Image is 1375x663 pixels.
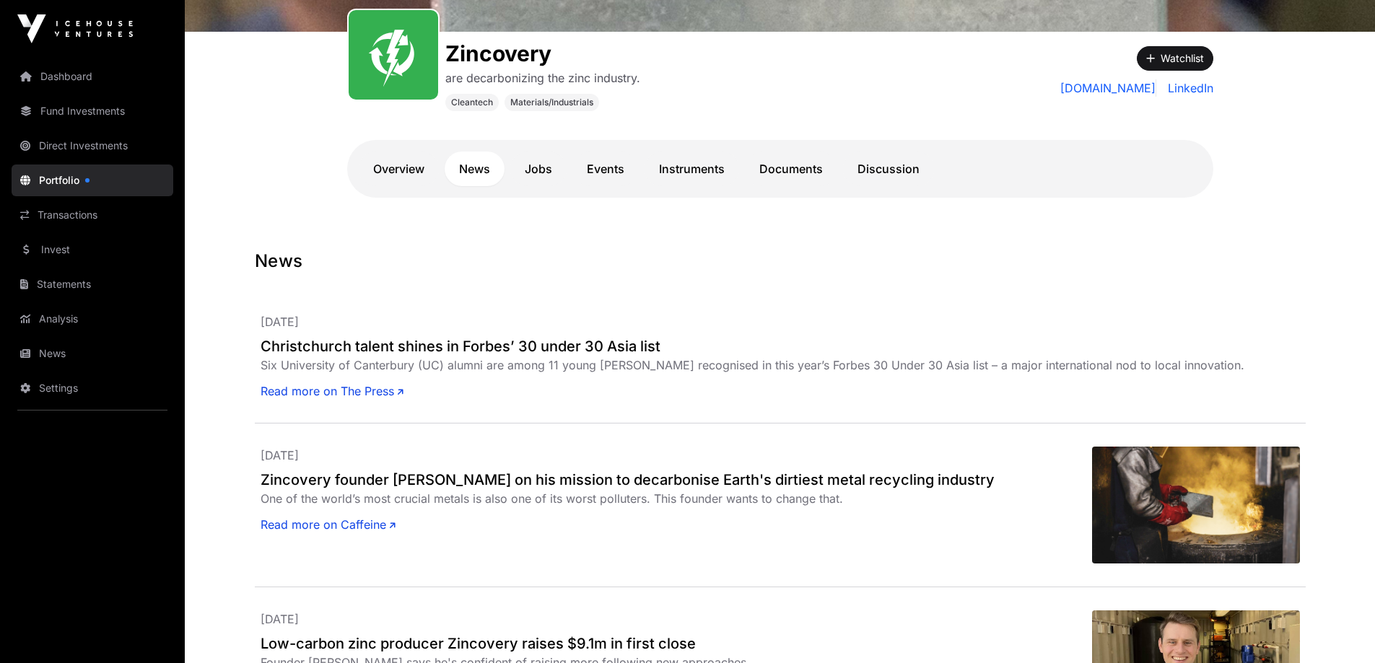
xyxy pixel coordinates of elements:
[261,470,1092,490] a: Zincovery founder [PERSON_NAME] on his mission to decarbonise Earth's dirtiest metal recycling in...
[261,516,396,533] a: Read more on Caffeine
[1162,79,1213,97] a: LinkedIn
[843,152,934,186] a: Discussion
[261,313,1300,330] p: [DATE]
[12,61,173,92] a: Dashboard
[12,268,173,300] a: Statements
[12,234,173,265] a: Invest
[359,152,439,186] a: Overview
[12,338,173,369] a: News
[12,199,173,231] a: Transactions
[12,164,173,196] a: Portfolio
[261,490,1092,507] div: One of the world’s most crucial metals is also one of its worst polluters. This founder wants to ...
[445,152,505,186] a: News
[572,152,639,186] a: Events
[510,97,593,108] span: Materials/Industrials
[1092,447,1300,563] img: 66c646773ec8146c9b970e86_zinc.jpg
[745,152,837,186] a: Documents
[445,40,640,66] h1: Zincovery
[261,447,1092,464] p: [DATE]
[354,16,432,94] img: SVGs_Zincovery.svg
[12,95,173,127] a: Fund Investments
[261,336,1300,356] a: Christchurch talent shines in Forbes’ 30 under 30 Asia list
[445,69,640,87] p: are decarbonizing the zinc industry.
[451,97,493,108] span: Cleantech
[1060,79,1156,97] a: [DOMAIN_NAME]
[255,250,1306,273] h1: News
[359,152,1202,186] nav: Tabs
[1303,594,1375,663] iframe: Chat Widget
[510,152,567,186] a: Jobs
[261,633,1092,654] a: Low-carbon zinc producer Zincovery raises $9.1m in first close
[261,610,1092,628] p: [DATE]
[12,372,173,404] a: Settings
[645,152,739,186] a: Instruments
[261,356,1300,374] div: Six University of Canterbury (UC) alumni are among 11 young [PERSON_NAME] recognised in this year...
[12,303,173,335] a: Analysis
[17,14,133,43] img: Icehouse Ventures Logo
[12,130,173,162] a: Direct Investments
[1137,46,1213,71] button: Watchlist
[261,382,403,400] a: Read more on The Press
